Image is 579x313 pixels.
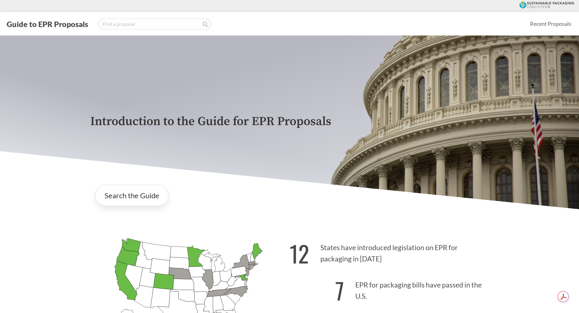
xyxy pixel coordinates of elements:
p: Introduction to the Guide for EPR Proposals [90,115,489,128]
p: EPR for packaging bills have passed in the U.S. [290,270,489,308]
strong: 12 [290,236,309,270]
strong: 7 [335,274,344,307]
input: Find a proposal [98,18,212,30]
button: Guide to EPR Proposals [5,19,90,29]
p: States have introduced legislation on EPR for packaging in [DATE] [290,233,489,270]
a: Recent Proposals [527,17,574,31]
a: Search the Guide [95,185,169,206]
